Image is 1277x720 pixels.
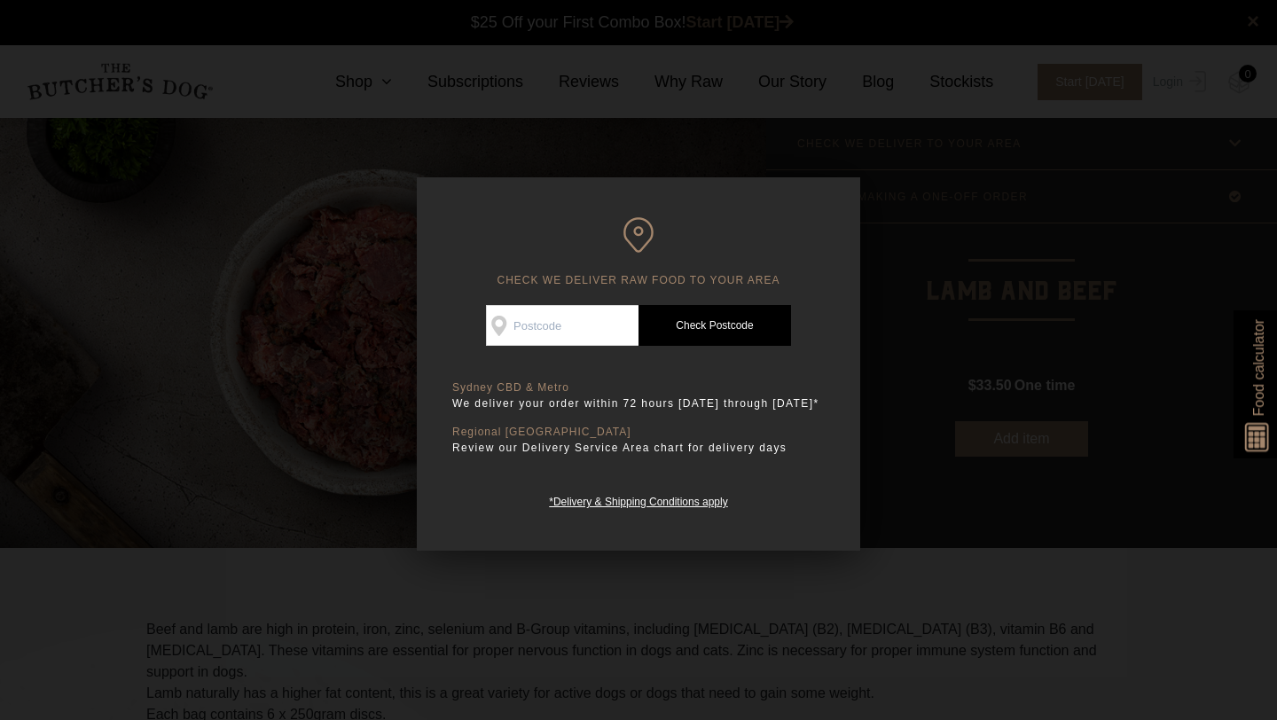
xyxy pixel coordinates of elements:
[452,217,825,287] h6: CHECK WE DELIVER RAW FOOD TO YOUR AREA
[452,439,825,457] p: Review our Delivery Service Area chart for delivery days
[452,381,825,395] p: Sydney CBD & Metro
[452,426,825,439] p: Regional [GEOGRAPHIC_DATA]
[549,491,727,508] a: *Delivery & Shipping Conditions apply
[638,305,791,346] a: Check Postcode
[1248,319,1269,416] span: Food calculator
[452,395,825,412] p: We deliver your order within 72 hours [DATE] through [DATE]*
[486,305,638,346] input: Postcode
